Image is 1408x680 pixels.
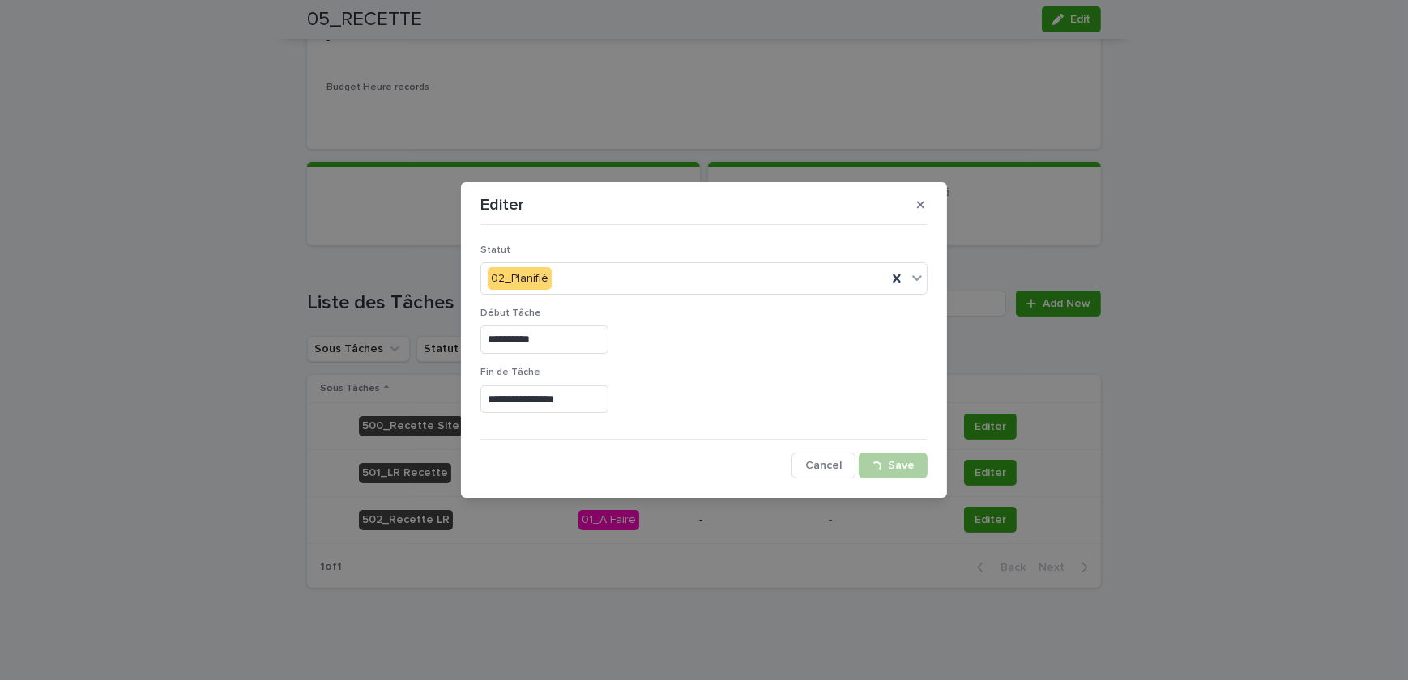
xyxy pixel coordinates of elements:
div: 02_Planifié [488,267,552,291]
span: Fin de Tâche [480,368,540,377]
span: Statut [480,245,510,255]
span: Save [888,460,915,471]
span: Cancel [805,460,842,471]
button: Cancel [791,453,855,478]
button: Save [859,453,928,478]
span: Début Tâche [480,308,541,318]
p: Editer [480,195,524,215]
